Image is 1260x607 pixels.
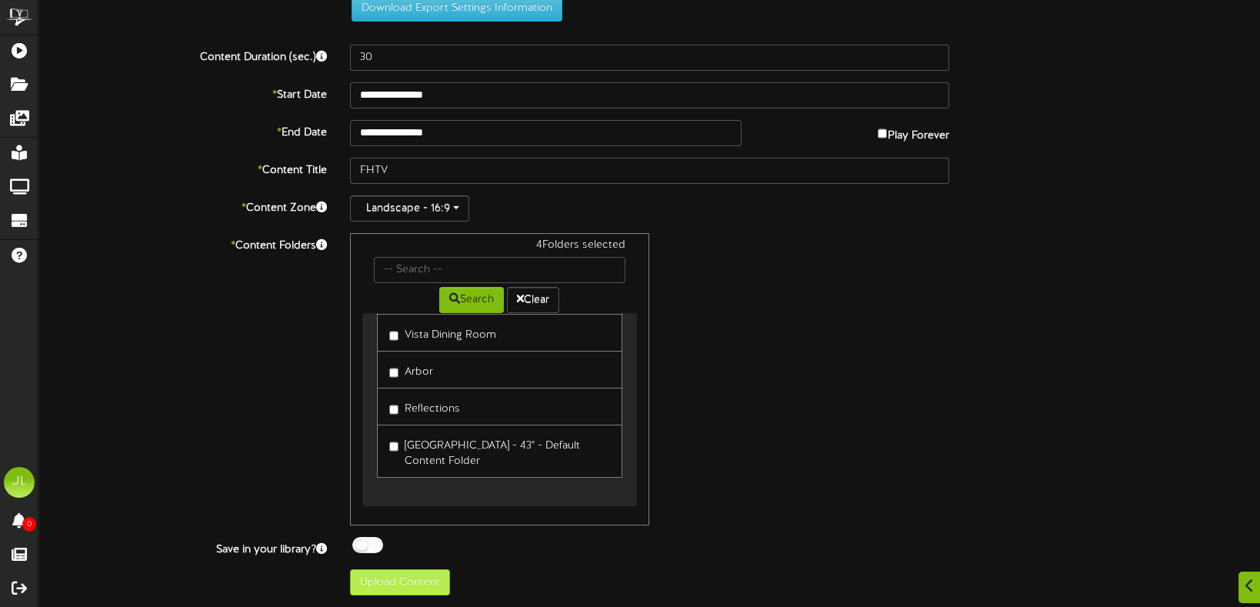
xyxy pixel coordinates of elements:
[27,45,338,65] label: Content Duration (sec.)
[4,467,35,498] div: JL
[27,120,338,141] label: End Date
[389,396,460,417] label: Reflections
[374,257,626,283] input: -- Search --
[350,569,450,595] button: Upload Content
[389,331,399,341] input: Vista Dining Room
[350,195,469,222] button: Landscape - 16:9
[362,238,638,257] div: 4 Folders selected
[389,405,399,415] input: Reflections
[27,195,338,216] label: Content Zone
[507,287,559,313] button: Clear
[389,433,611,469] label: [GEOGRAPHIC_DATA] - 43" - Default Content Folder
[389,442,399,452] input: [GEOGRAPHIC_DATA] - 43" - Default Content Folder
[344,2,562,14] a: Download Export Settings Information
[27,537,338,558] label: Save in your library?
[350,158,949,184] input: Title of this Content
[22,517,36,532] span: 0
[389,368,399,378] input: Arbor
[389,322,496,343] label: Vista Dining Room
[27,82,338,103] label: Start Date
[439,287,504,313] button: Search
[389,359,433,380] label: Arbor
[878,120,949,144] label: Play Forever
[27,158,338,178] label: Content Title
[27,233,338,254] label: Content Folders
[878,128,888,138] input: Play Forever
